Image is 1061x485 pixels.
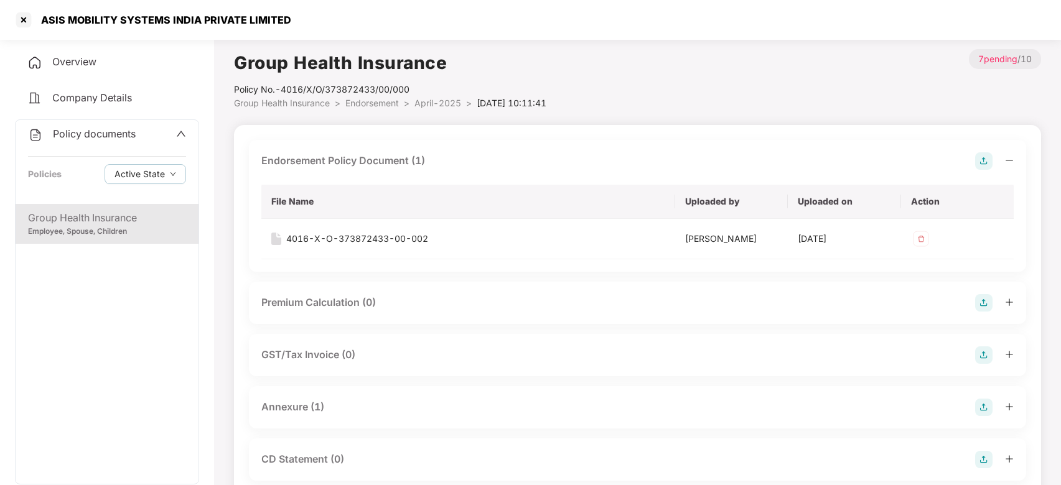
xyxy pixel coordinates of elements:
[27,55,42,70] img: svg+xml;base64,PHN2ZyB4bWxucz0iaHR0cDovL3d3dy53My5vcmcvMjAwMC9zdmciIHdpZHRoPSIyNCIgaGVpZ2h0PSIyNC...
[261,153,425,169] div: Endorsement Policy Document (1)
[975,346,993,364] img: svg+xml;base64,PHN2ZyB4bWxucz0iaHR0cDovL3d3dy53My5vcmcvMjAwMC9zdmciIHdpZHRoPSIyOCIgaGVpZ2h0PSIyOC...
[28,167,62,181] div: Policies
[105,164,186,184] button: Active Statedown
[404,98,409,108] span: >
[978,53,1017,64] span: 7 pending
[975,152,993,170] img: svg+xml;base64,PHN2ZyB4bWxucz0iaHR0cDovL3d3dy53My5vcmcvMjAwMC9zdmciIHdpZHRoPSIyOCIgaGVpZ2h0PSIyOC...
[975,294,993,312] img: svg+xml;base64,PHN2ZyB4bWxucz0iaHR0cDovL3d3dy53My5vcmcvMjAwMC9zdmciIHdpZHRoPSIyOCIgaGVpZ2h0PSIyOC...
[234,83,546,96] div: Policy No.- 4016/X/O/373872433/00/000
[1005,156,1014,165] span: minus
[975,399,993,416] img: svg+xml;base64,PHN2ZyB4bWxucz0iaHR0cDovL3d3dy53My5vcmcvMjAwMC9zdmciIHdpZHRoPSIyOCIgaGVpZ2h0PSIyOC...
[261,185,675,219] th: File Name
[28,226,186,238] div: Employee, Spouse, Children
[466,98,472,108] span: >
[414,98,461,108] span: April-2025
[52,55,96,68] span: Overview
[170,171,176,178] span: down
[28,127,43,142] img: svg+xml;base64,PHN2ZyB4bWxucz0iaHR0cDovL3d3dy53My5vcmcvMjAwMC9zdmciIHdpZHRoPSIyNCIgaGVpZ2h0PSIyNC...
[115,167,165,181] span: Active State
[286,232,428,246] div: 4016-X-O-373872433-00-002
[345,98,399,108] span: Endorsement
[1005,298,1014,307] span: plus
[335,98,340,108] span: >
[261,451,344,467] div: CD Statement (0)
[261,399,324,415] div: Annexure (1)
[271,233,281,245] img: svg+xml;base64,PHN2ZyB4bWxucz0iaHR0cDovL3d3dy53My5vcmcvMjAwMC9zdmciIHdpZHRoPSIxNiIgaGVpZ2h0PSIyMC...
[911,229,931,249] img: svg+xml;base64,PHN2ZyB4bWxucz0iaHR0cDovL3d3dy53My5vcmcvMjAwMC9zdmciIHdpZHRoPSIzMiIgaGVpZ2h0PSIzMi...
[27,91,42,106] img: svg+xml;base64,PHN2ZyB4bWxucz0iaHR0cDovL3d3dy53My5vcmcvMjAwMC9zdmciIHdpZHRoPSIyNCIgaGVpZ2h0PSIyNC...
[477,98,546,108] span: [DATE] 10:11:41
[969,49,1041,69] p: / 10
[34,14,291,26] div: ASIS MOBILITY SYSTEMS INDIA PRIVATE LIMITED
[53,127,136,140] span: Policy documents
[234,98,330,108] span: Group Health Insurance
[28,210,186,226] div: Group Health Insurance
[1005,350,1014,359] span: plus
[234,49,546,76] h1: Group Health Insurance
[176,129,186,139] span: up
[788,185,900,219] th: Uploaded on
[52,91,132,104] span: Company Details
[261,347,355,363] div: GST/Tax Invoice (0)
[901,185,1014,219] th: Action
[675,185,788,219] th: Uploaded by
[798,232,890,246] div: [DATE]
[685,232,778,246] div: [PERSON_NAME]
[261,295,376,310] div: Premium Calculation (0)
[1005,402,1014,411] span: plus
[1005,455,1014,463] span: plus
[975,451,993,468] img: svg+xml;base64,PHN2ZyB4bWxucz0iaHR0cDovL3d3dy53My5vcmcvMjAwMC9zdmciIHdpZHRoPSIyOCIgaGVpZ2h0PSIyOC...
